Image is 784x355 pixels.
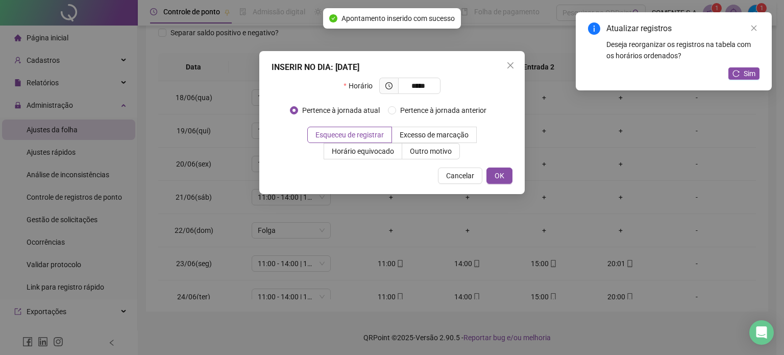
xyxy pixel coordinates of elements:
[272,61,512,74] div: INSERIR NO DIA : [DATE]
[748,22,759,34] a: Close
[732,70,740,77] span: reload
[438,168,482,184] button: Cancelar
[588,22,600,35] span: info-circle
[315,131,384,139] span: Esqueceu de registrar
[486,168,512,184] button: OK
[410,147,452,155] span: Outro motivo
[728,67,759,80] button: Sim
[446,170,474,181] span: Cancelar
[332,147,394,155] span: Horário equivocado
[502,57,519,74] button: Close
[396,105,491,116] span: Pertence à jornada anterior
[385,82,393,89] span: clock-circle
[344,78,379,94] label: Horário
[298,105,384,116] span: Pertence à jornada atual
[749,320,774,345] div: Open Intercom Messenger
[341,13,455,24] span: Apontamento inserido com sucesso
[400,131,469,139] span: Excesso de marcação
[506,61,514,69] span: close
[329,14,337,22] span: check-circle
[606,22,759,35] div: Atualizar registros
[744,68,755,79] span: Sim
[606,39,759,61] div: Deseja reorganizar os registros na tabela com os horários ordenados?
[750,25,757,32] span: close
[495,170,504,181] span: OK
